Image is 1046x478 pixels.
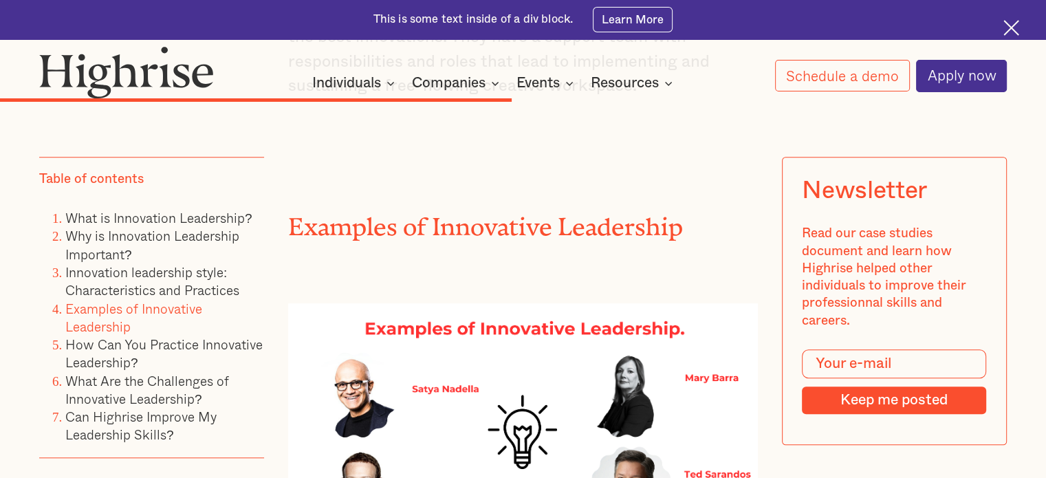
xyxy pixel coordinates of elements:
[65,298,202,336] a: Examples of Innovative Leadership
[803,226,987,330] div: Read our case studies document and learn how Highrise helped other individuals to improve their p...
[312,75,381,91] div: Individuals
[65,406,217,444] a: Can Highrise Improve My Leadership Skills?
[803,349,987,415] form: Modal Form
[39,171,144,188] div: Table of contents
[916,60,1007,92] a: Apply now
[516,75,578,91] div: Events
[65,262,239,300] a: Innovation leadership style: Characteristics and Practices
[803,177,927,206] div: Newsletter
[412,75,503,91] div: Companies
[39,46,214,99] img: Highrise logo
[65,208,252,228] a: What is Innovation Leadership?
[412,75,486,91] div: Companies
[288,207,758,235] h2: Examples of Innovative Leadership
[516,75,560,91] div: Events
[1003,20,1019,36] img: Cross icon
[591,75,677,91] div: Resources
[593,7,673,32] a: Learn More
[803,387,987,414] input: Keep me posted
[65,371,229,409] a: What Are the Challenges of Innovative Leadership?
[803,349,987,379] input: Your e-mail
[312,75,399,91] div: Individuals
[591,75,659,91] div: Resources
[775,60,910,91] a: Schedule a demo
[373,12,574,28] div: This is some text inside of a div block.
[65,334,263,372] a: How Can You Practice Innovative Leadership?
[65,226,239,264] a: Why is Innovation Leadership Important?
